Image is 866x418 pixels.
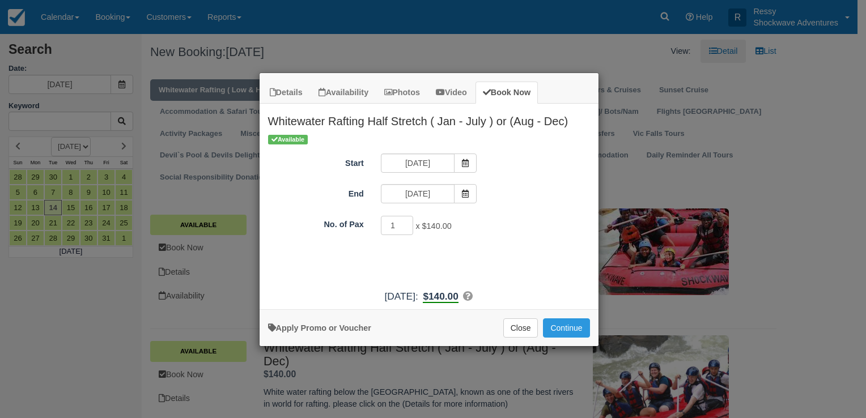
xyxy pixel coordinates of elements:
[260,104,598,304] div: Item Modal
[543,318,589,338] button: Add to Booking
[262,82,310,104] a: Details
[385,291,415,302] span: [DATE]
[268,323,371,332] a: Apply Voucher
[377,82,427,104] a: Photos
[503,318,538,338] button: Close
[260,215,372,231] label: No. of Pax
[423,291,458,303] b: $140.00
[260,289,598,304] div: :
[268,135,308,144] span: Available
[415,221,451,231] span: x $140.00
[476,82,538,104] a: Book Now
[260,184,372,200] label: End
[381,216,414,235] input: No. of Pax
[260,153,372,169] label: Start
[260,104,598,133] h2: Whitewater Rafting Half Stretch ( Jan - July ) or (Aug - Dec)
[311,82,376,104] a: Availability
[428,82,474,104] a: Video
